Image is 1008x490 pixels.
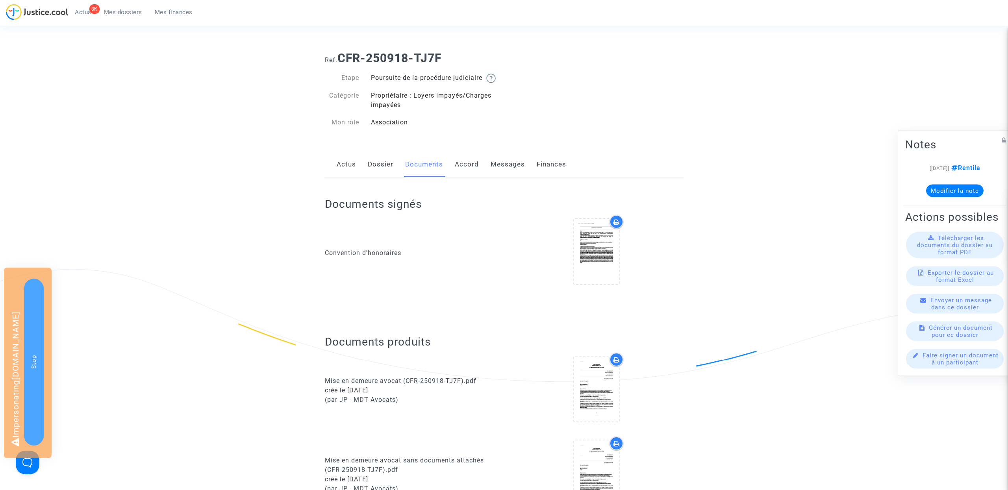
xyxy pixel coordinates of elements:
div: Convention d'honoraires [325,248,498,258]
span: Exporter le dossier au format Excel [928,269,994,283]
a: Documents [405,152,443,178]
span: Rentila [949,164,980,171]
span: Télécharger les documents du dossier au format PDF [917,234,993,255]
div: Mise en demeure avocat (CFR-250918-TJ7F).pdf [325,376,498,386]
div: Catégorie [319,91,365,110]
div: Propriétaire : Loyers impayés/Charges impayées [365,91,504,110]
span: Ref. [325,56,337,64]
button: Stop [24,279,44,446]
a: Actus [337,152,356,178]
a: Mes finances [148,6,199,18]
div: (par JP - MDT Avocats) [325,395,498,405]
div: créé le [DATE] [325,386,498,395]
h2: Notes [905,137,1004,151]
div: créé le [DATE] [325,475,498,484]
iframe: Help Scout Beacon - Open [16,451,39,474]
h2: Documents produits [325,335,684,349]
div: Association [365,118,504,127]
h2: Documents signés [325,197,422,211]
span: Générer un document pour ce dossier [929,324,993,338]
a: Finances [537,152,566,178]
div: 8K [89,4,100,14]
div: Etape [319,73,365,83]
a: Accord [455,152,479,178]
button: Modifier la note [926,184,984,197]
a: Messages [491,152,525,178]
a: Dossier [368,152,393,178]
span: Actus [75,9,91,16]
div: Mise en demeure avocat sans documents attachés (CFR-250918-TJ7F).pdf [325,456,498,475]
a: 8KActus [69,6,98,18]
span: Mes dossiers [104,9,142,16]
span: Faire signer un document à un participant [923,351,999,366]
span: Stop [30,355,37,369]
img: jc-logo.svg [6,4,69,20]
b: CFR-250918-TJ7F [337,51,441,65]
a: Mes dossiers [98,6,148,18]
div: Impersonating [4,268,52,458]
img: help.svg [486,74,496,83]
div: Mon rôle [319,118,365,127]
h2: Actions possibles [905,210,1004,224]
div: Poursuite de la procédure judiciaire [365,73,504,83]
span: Envoyer un message dans ce dossier [930,296,992,311]
span: [[DATE]] [930,165,949,171]
span: Mes finances [155,9,193,16]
